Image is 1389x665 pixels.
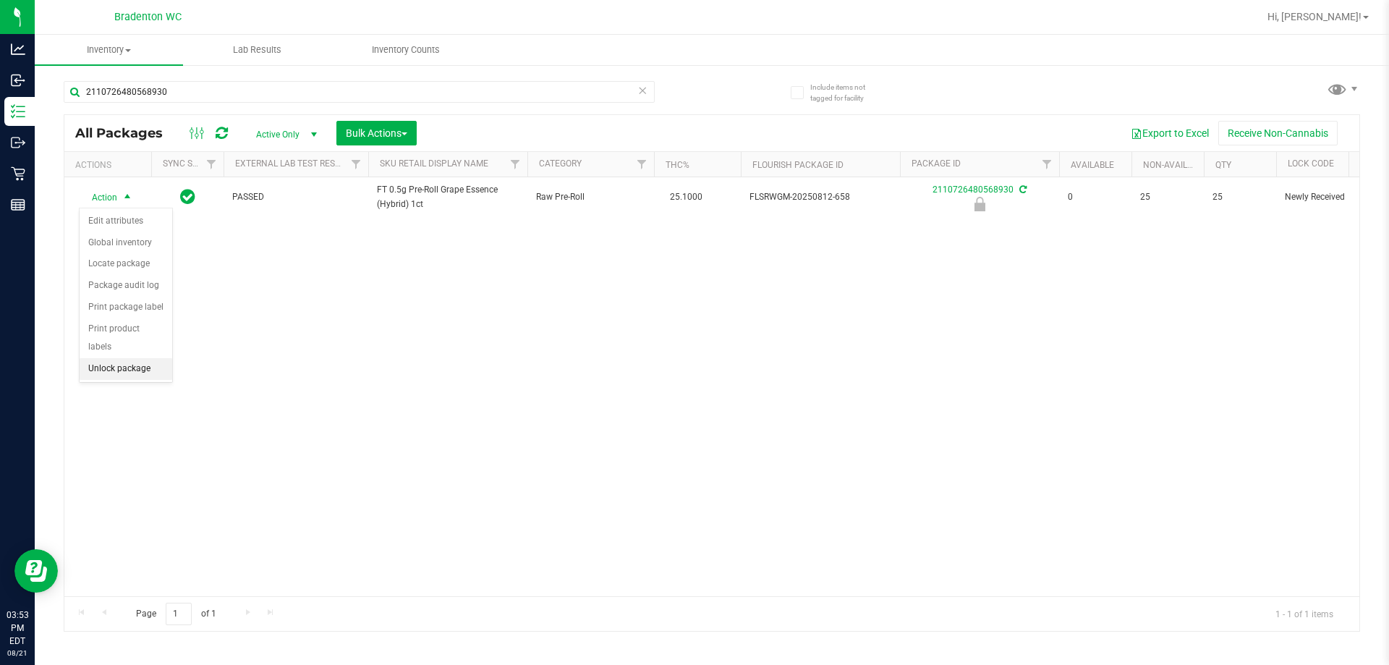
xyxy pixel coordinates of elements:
[663,187,710,208] span: 25.1000
[1264,603,1345,624] span: 1 - 1 of 1 items
[180,187,195,207] span: In Sync
[163,158,218,169] a: Sync Status
[752,160,844,170] a: Flourish Package ID
[344,152,368,177] a: Filter
[14,549,58,593] iframe: Resource center
[11,42,25,56] inline-svg: Analytics
[80,275,172,297] li: Package audit log
[114,11,182,23] span: Bradenton WC
[166,603,192,625] input: 1
[80,297,172,318] li: Print package label
[539,158,582,169] a: Category
[1143,160,1207,170] a: Non-Available
[380,158,488,169] a: Sku Retail Display Name
[1215,160,1231,170] a: Qty
[666,160,689,170] a: THC%
[11,166,25,181] inline-svg: Retail
[1267,11,1362,22] span: Hi, [PERSON_NAME]!
[1017,185,1027,195] span: Sync from Compliance System
[912,158,961,169] a: Package ID
[1121,121,1218,145] button: Export to Excel
[331,35,480,65] a: Inventory Counts
[80,253,172,275] li: Locate package
[377,183,519,211] span: FT 0.5g Pre-Roll Grape Essence (Hybrid) 1ct
[11,73,25,88] inline-svg: Inbound
[64,81,655,103] input: Search Package ID, Item Name, SKU, Lot or Part Number...
[898,197,1061,211] div: Newly Received
[11,135,25,150] inline-svg: Outbound
[80,211,172,232] li: Edit attributes
[79,187,118,208] span: Action
[1140,190,1195,204] span: 25
[504,152,527,177] a: Filter
[346,127,407,139] span: Bulk Actions
[1035,152,1059,177] a: Filter
[1285,190,1376,204] span: Newly Received
[235,158,349,169] a: External Lab Test Result
[7,648,28,658] p: 08/21
[35,35,183,65] a: Inventory
[630,152,654,177] a: Filter
[119,187,137,208] span: select
[75,125,177,141] span: All Packages
[7,609,28,648] p: 03:53 PM EDT
[1212,190,1267,204] span: 25
[933,185,1014,195] a: 2110726480568930
[80,358,172,380] li: Unlock package
[183,35,331,65] a: Lab Results
[213,43,301,56] span: Lab Results
[75,160,145,170] div: Actions
[1218,121,1338,145] button: Receive Non-Cannabis
[1288,158,1334,169] a: Lock Code
[1071,160,1114,170] a: Available
[232,190,360,204] span: PASSED
[637,81,647,100] span: Clear
[536,190,645,204] span: Raw Pre-Roll
[749,190,891,204] span: FLSRWGM-20250812-658
[35,43,183,56] span: Inventory
[810,82,883,103] span: Include items not tagged for facility
[11,198,25,212] inline-svg: Reports
[1068,190,1123,204] span: 0
[80,232,172,254] li: Global inventory
[80,318,172,358] li: Print product labels
[11,104,25,119] inline-svg: Inventory
[200,152,224,177] a: Filter
[336,121,417,145] button: Bulk Actions
[352,43,459,56] span: Inventory Counts
[124,603,228,625] span: Page of 1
